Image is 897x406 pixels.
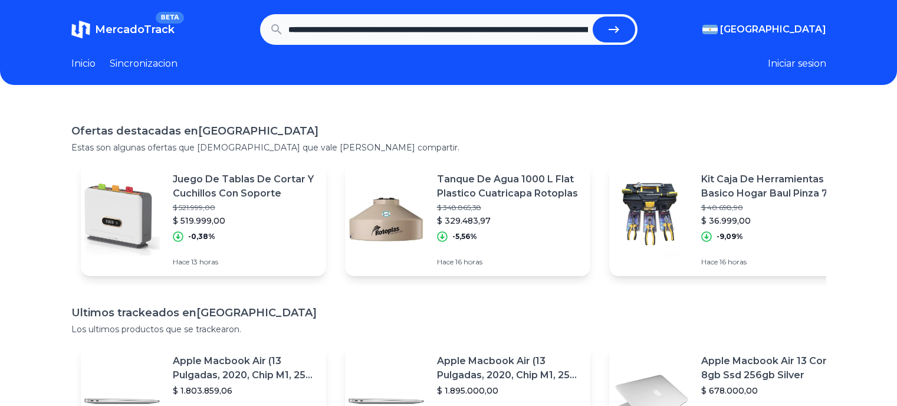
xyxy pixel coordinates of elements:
[71,20,90,39] img: MercadoTrack
[71,20,175,39] a: MercadoTrackBETA
[609,178,692,261] img: Featured image
[702,25,718,34] img: Argentina
[81,163,326,276] a: Featured imageJuego De Tablas De Cortar Y Cuchillos Con Soporte$ 521.999,00$ 519.999,00-0,38%Hace...
[173,203,317,212] p: $ 521.999,00
[71,142,826,153] p: Estas son algunas ofertas que [DEMOGRAPHIC_DATA] que vale [PERSON_NAME] compartir.
[701,257,845,267] p: Hace 16 horas
[110,57,178,71] a: Sincronizacion
[702,22,826,37] button: [GEOGRAPHIC_DATA]
[71,57,96,71] a: Inicio
[768,57,826,71] button: Iniciar sesion
[345,178,428,261] img: Featured image
[609,163,855,276] a: Featured imageKit Caja De Herramientas Basico Hogar Baul Pinza 7 Piezas$ 40.698,90$ 36.999,00-9,0...
[95,23,175,36] span: MercadoTrack
[701,172,845,201] p: Kit Caja De Herramientas Basico Hogar Baul Pinza 7 Piezas
[701,215,845,227] p: $ 36.999,00
[701,354,845,382] p: Apple Macbook Air 13 Core I5 8gb Ssd 256gb Silver
[437,215,581,227] p: $ 329.483,97
[701,203,845,212] p: $ 40.698,90
[717,232,743,241] p: -9,09%
[173,172,317,201] p: Juego De Tablas De Cortar Y Cuchillos Con Soporte
[71,123,826,139] h1: Ofertas destacadas en [GEOGRAPHIC_DATA]
[156,12,183,24] span: BETA
[437,172,581,201] p: Tanque De Agua 1000 L Flat Plastico Cuatricapa Rotoplas
[81,178,163,261] img: Featured image
[173,215,317,227] p: $ 519.999,00
[173,257,317,267] p: Hace 13 horas
[71,304,826,321] h1: Ultimos trackeados en [GEOGRAPHIC_DATA]
[701,385,845,397] p: $ 678.000,00
[437,203,581,212] p: $ 348.865,38
[720,22,826,37] span: [GEOGRAPHIC_DATA]
[437,257,581,267] p: Hace 16 horas
[437,354,581,382] p: Apple Macbook Air (13 Pulgadas, 2020, Chip M1, 256 Gb De Ssd, 8 Gb De Ram) - Plata
[188,232,215,241] p: -0,38%
[173,385,317,397] p: $ 1.803.859,06
[71,323,826,335] p: Los ultimos productos que se trackearon.
[452,232,477,241] p: -5,56%
[173,354,317,382] p: Apple Macbook Air (13 Pulgadas, 2020, Chip M1, 256 Gb De Ssd, 8 Gb De Ram) - Plata
[437,385,581,397] p: $ 1.895.000,00
[345,163,590,276] a: Featured imageTanque De Agua 1000 L Flat Plastico Cuatricapa Rotoplas$ 348.865,38$ 329.483,97-5,5...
